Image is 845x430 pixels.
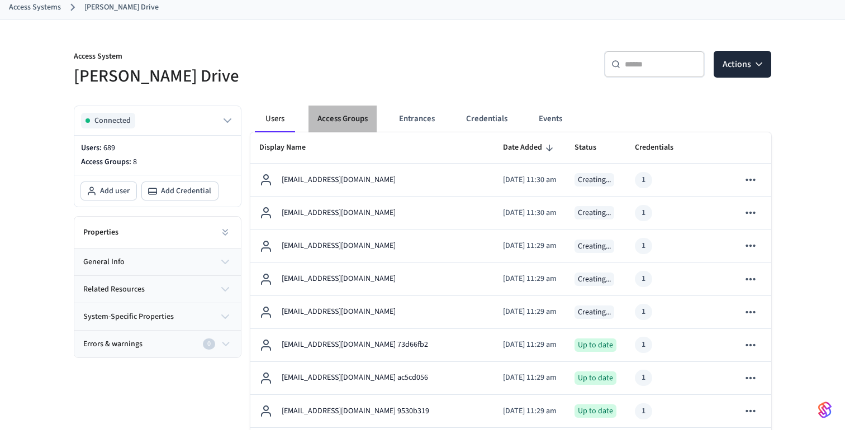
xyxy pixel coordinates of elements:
div: Up to date [575,371,616,385]
p: [EMAIL_ADDRESS][DOMAIN_NAME] [282,207,396,219]
div: Creating... [575,240,614,253]
p: [EMAIL_ADDRESS][DOMAIN_NAME] [282,306,396,318]
span: Errors & warnings [83,338,143,350]
p: [DATE] 11:29 am [503,306,557,318]
p: [DATE] 11:29 am [503,372,557,384]
div: 1 [642,405,645,417]
span: Connected [94,115,131,126]
span: Add user [100,185,130,197]
span: Add Credential [161,185,211,197]
p: [EMAIL_ADDRESS][DOMAIN_NAME] ac5cd056 [282,372,428,384]
h2: Properties [83,227,118,238]
a: Access Systems [9,2,61,13]
p: [DATE] 11:30 am [503,207,557,219]
p: Access Groups: [81,156,234,168]
p: [EMAIL_ADDRESS][DOMAIN_NAME] 73d66fb2 [282,339,428,351]
div: Up to date [575,338,616,352]
div: 1 [642,240,645,252]
div: 1 [642,207,645,219]
span: Date Added [503,139,557,156]
button: Add Credential [142,182,218,200]
p: [EMAIL_ADDRESS][DOMAIN_NAME] [282,240,396,252]
p: Users: [81,142,234,154]
p: [DATE] 11:30 am [503,174,557,186]
button: Credentials [457,106,516,132]
p: [DATE] 11:29 am [503,273,557,285]
span: related resources [83,284,145,295]
span: 8 [133,156,137,168]
div: Up to date [575,404,616,418]
span: Status [575,139,611,156]
span: system-specific properties [83,311,174,323]
button: Events [530,106,571,132]
button: Access Groups [308,106,377,132]
span: general info [83,256,125,268]
button: general info [74,249,241,275]
h5: [PERSON_NAME] Drive [74,65,416,88]
div: 1 [642,306,645,318]
button: Users [255,106,295,132]
button: Connected [81,113,234,128]
span: Credentials [635,139,688,156]
button: system-specific properties [74,303,241,330]
button: related resources [74,276,241,303]
a: [PERSON_NAME] Drive [84,2,159,13]
p: [DATE] 11:29 am [503,240,557,252]
p: [DATE] 11:29 am [503,339,557,351]
span: Display Name [259,139,320,156]
div: 0 [203,338,215,350]
button: Add user [81,182,136,200]
p: [EMAIL_ADDRESS][DOMAIN_NAME] 9530b319 [282,405,429,417]
p: [DATE] 11:29 am [503,405,557,417]
div: 1 [642,174,645,186]
div: Creating... [575,305,614,319]
div: 1 [642,273,645,285]
div: 1 [642,339,645,351]
p: [EMAIL_ADDRESS][DOMAIN_NAME] [282,174,396,186]
div: Creating... [575,173,614,187]
span: 689 [103,142,115,154]
div: 1 [642,372,645,384]
div: Creating... [575,206,614,219]
p: Access System [74,51,416,65]
button: Entrances [390,106,444,132]
img: SeamLogoGradient.69752ec5.svg [818,401,832,419]
button: Actions [714,51,771,78]
button: Errors & warnings0 [74,331,241,357]
div: Creating... [575,273,614,286]
p: [EMAIL_ADDRESS][DOMAIN_NAME] [282,273,396,285]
